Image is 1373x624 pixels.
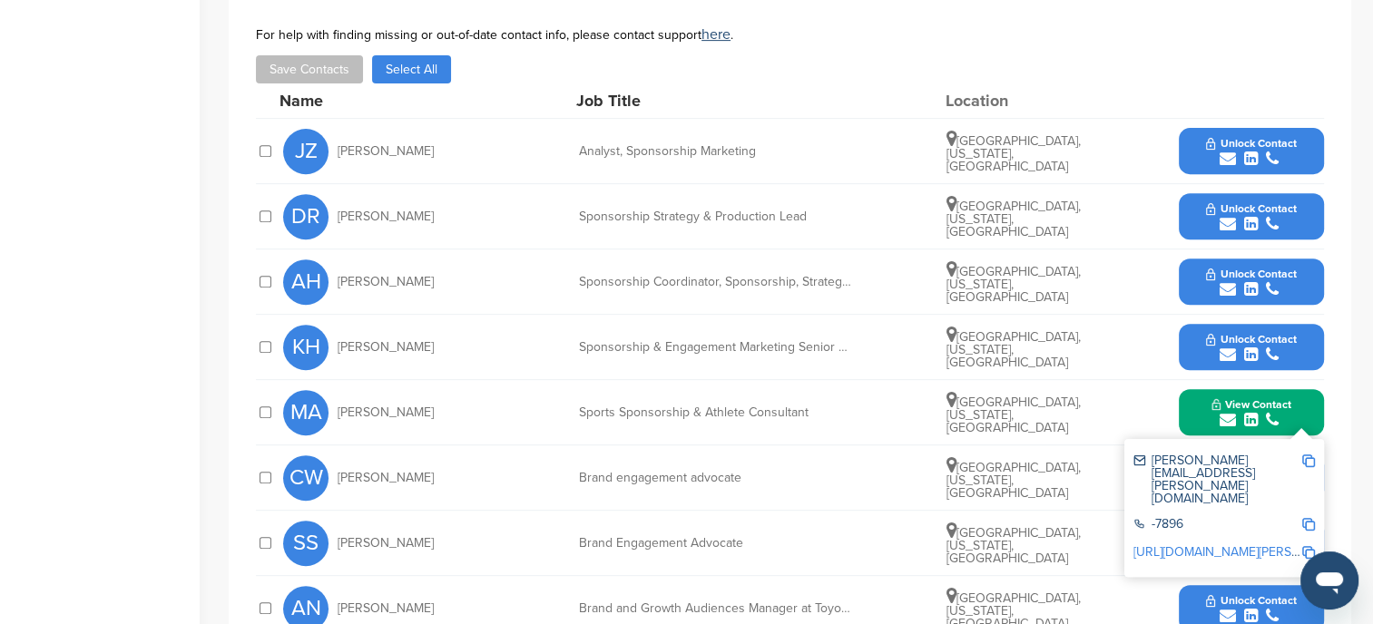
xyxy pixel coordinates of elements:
[1190,385,1313,440] button: View Contact
[338,210,434,223] span: [PERSON_NAME]
[338,602,434,615] span: [PERSON_NAME]
[1302,454,1315,467] img: Copy
[1302,518,1315,531] img: Copy
[946,395,1081,435] span: [GEOGRAPHIC_DATA], [US_STATE], [GEOGRAPHIC_DATA]
[338,145,434,158] span: [PERSON_NAME]
[1184,320,1318,375] button: Unlock Contact
[946,264,1081,305] span: [GEOGRAPHIC_DATA], [US_STATE], [GEOGRAPHIC_DATA]
[946,329,1081,370] span: [GEOGRAPHIC_DATA], [US_STATE], [GEOGRAPHIC_DATA]
[579,602,851,615] div: Brand and Growth Audiences Manager at Toyota [GEOGRAPHIC_DATA]
[1184,255,1318,309] button: Unlock Contact
[256,55,363,83] button: Save Contacts
[579,341,851,354] div: Sponsorship & Engagement Marketing Senior Planner
[283,129,329,174] span: JZ
[1211,398,1291,411] span: View Contact
[946,199,1081,239] span: [GEOGRAPHIC_DATA], [US_STATE], [GEOGRAPHIC_DATA]
[1184,190,1318,244] button: Unlock Contact
[946,525,1081,566] span: [GEOGRAPHIC_DATA], [US_STATE], [GEOGRAPHIC_DATA]
[946,93,1082,109] div: Location
[280,93,479,109] div: Name
[338,276,434,288] span: [PERSON_NAME]
[1302,546,1315,559] img: Copy
[283,521,329,566] span: SS
[579,210,851,223] div: Sponsorship Strategy & Production Lead
[283,455,329,501] span: CW
[1206,137,1296,150] span: Unlock Contact
[372,55,451,83] button: Select All
[283,325,329,370] span: KH
[1133,544,1355,560] a: [URL][DOMAIN_NAME][PERSON_NAME]
[338,406,434,419] span: [PERSON_NAME]
[946,133,1081,174] span: [GEOGRAPHIC_DATA], [US_STATE], [GEOGRAPHIC_DATA]
[579,406,851,419] div: Sports Sponsorship & Athlete Consultant
[576,93,848,109] div: Job Title
[579,145,851,158] div: Analyst, Sponsorship Marketing
[1206,268,1296,280] span: Unlock Contact
[946,460,1081,501] span: [GEOGRAPHIC_DATA], [US_STATE], [GEOGRAPHIC_DATA]
[256,27,1324,42] div: For help with finding missing or out-of-date contact info, please contact support .
[283,390,329,435] span: MA
[283,194,329,239] span: DR
[1206,333,1296,346] span: Unlock Contact
[1133,454,1301,505] div: [PERSON_NAME][EMAIL_ADDRESS][PERSON_NAME][DOMAIN_NAME]
[701,25,731,44] a: here
[338,537,434,550] span: [PERSON_NAME]
[338,341,434,354] span: [PERSON_NAME]
[1133,518,1301,533] div: -7896
[1300,551,1358,609] iframe: Button to launch messaging window
[579,537,851,550] div: Brand Engagement Advocate
[1184,124,1318,179] button: Unlock Contact
[338,472,434,484] span: [PERSON_NAME]
[579,472,851,484] div: Brand engagement advocate
[1206,594,1296,607] span: Unlock Contact
[579,276,851,288] div: Sponsorship Coordinator, Sponsorship, Strategy and Production
[1206,202,1296,215] span: Unlock Contact
[283,259,329,305] span: AH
